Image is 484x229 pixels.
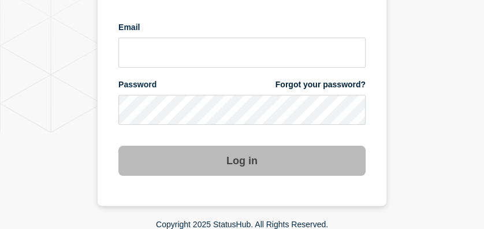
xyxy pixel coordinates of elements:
span: Password [118,79,157,90]
span: Email [118,22,140,33]
input: password input [118,95,366,125]
button: Log in [118,146,366,176]
input: email input [118,38,366,68]
a: Forgot your password? [275,79,366,90]
p: Copyright 2025 StatusHub. All Rights Reserved. [156,220,328,229]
